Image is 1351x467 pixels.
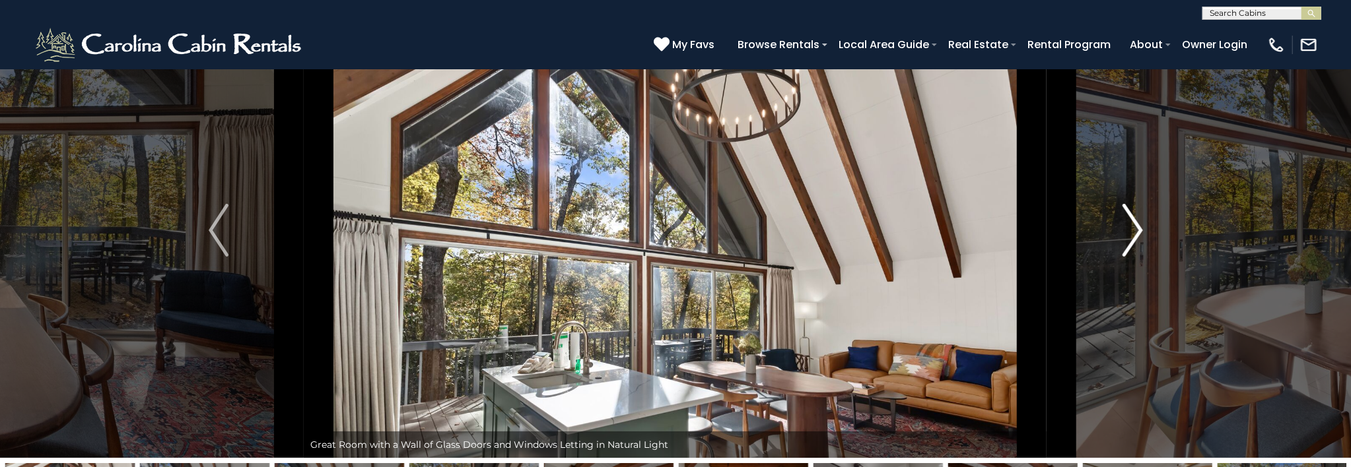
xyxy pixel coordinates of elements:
[209,204,228,257] img: arrow
[304,431,1047,458] div: Great Room with a Wall of Glass Doors and Windows Letting in Natural Light
[942,33,1015,56] a: Real Estate
[832,33,936,56] a: Local Area Guide
[1021,33,1117,56] a: Rental Program
[654,36,718,53] a: My Favs
[1299,36,1318,54] img: mail-regular-white.png
[731,33,826,56] a: Browse Rentals
[1047,3,1218,458] button: Next
[1123,33,1169,56] a: About
[672,36,714,53] span: My Favs
[33,25,307,65] img: White-1-2.png
[1123,204,1142,257] img: arrow
[133,3,304,458] button: Previous
[1175,33,1254,56] a: Owner Login
[1267,36,1286,54] img: phone-regular-white.png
